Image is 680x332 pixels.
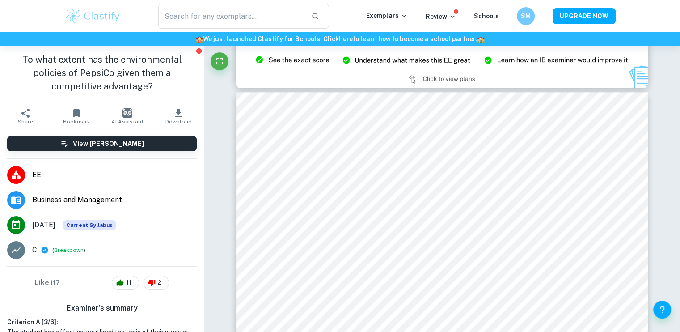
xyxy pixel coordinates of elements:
h1: To what extent has the environmental policies of PepsiCo given them a competitive advantage? [7,53,197,93]
button: Report issue [195,47,202,54]
a: here [339,35,353,43]
div: 2 [144,276,169,290]
p: Exemplars [366,11,408,21]
div: This exemplar is based on the current syllabus. Feel free to refer to it for inspiration/ideas wh... [63,220,116,230]
h6: We just launched Clastify for Schools. Click to learn how to become a school partner. [2,34,678,44]
span: [DATE] [32,220,55,230]
button: AI Assistant [102,104,153,129]
img: Clastify logo [65,7,122,25]
h6: Criterion A [ 3 / 6 ]: [7,317,197,327]
button: View [PERSON_NAME] [7,136,197,151]
h6: Examiner's summary [4,303,200,314]
span: 🏫 [477,35,485,43]
button: SM [517,7,535,25]
h6: View [PERSON_NAME] [73,139,144,149]
img: AI Assistant [122,108,132,118]
span: Bookmark [63,119,90,125]
span: Current Syllabus [63,220,116,230]
img: Ad [236,26,648,88]
button: UPGRADE NOW [553,8,616,24]
button: Help and Feedback [653,301,671,319]
button: Breakdown [54,246,84,254]
span: Business and Management [32,195,197,205]
span: ( ) [52,246,85,255]
p: Review [426,12,456,21]
a: Schools [474,13,499,20]
span: 11 [121,278,136,287]
span: 2 [153,278,166,287]
span: EE [32,170,197,180]
button: Fullscreen [211,52,228,70]
h6: Like it? [35,277,60,288]
input: Search for any exemplars... [158,4,304,29]
button: Bookmark [51,104,102,129]
h6: SM [520,11,531,21]
button: Download [153,104,204,129]
span: AI Assistant [111,119,144,125]
span: Download [165,119,192,125]
span: Share [18,119,33,125]
span: 🏫 [195,35,203,43]
div: 11 [112,276,139,290]
p: C [32,245,37,255]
